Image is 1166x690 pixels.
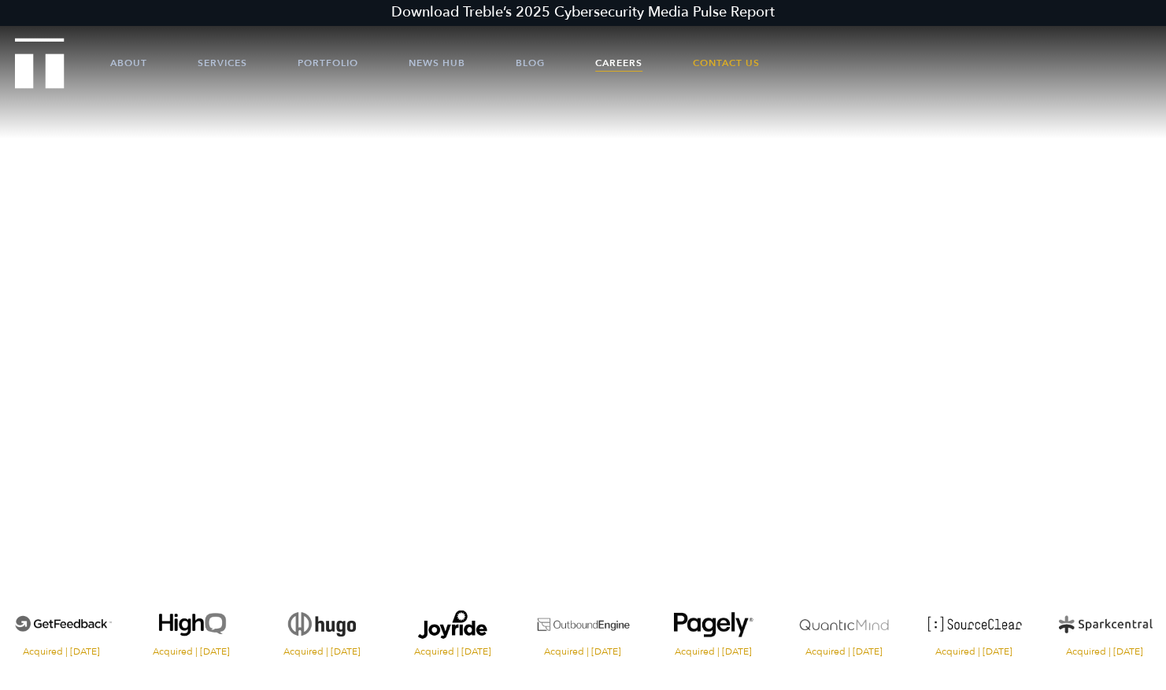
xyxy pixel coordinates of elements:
img: Sparkcentral logo [1043,598,1166,651]
a: Visit the Quantic Mind website [783,598,905,656]
a: Visit the SouceClear website [912,598,1035,656]
img: SouceClear logo [912,598,1035,651]
img: High IQ logo [130,598,253,651]
img: Treble logo [15,38,65,88]
a: Contact Us [693,39,760,87]
span: Acquired | [DATE] [783,647,905,656]
a: News Hub [409,39,465,87]
img: Quantic Mind logo [783,598,905,651]
span: Acquired | [DATE] [261,647,383,656]
img: Outbound Engine logo [521,598,644,651]
span: Acquired | [DATE] [130,647,253,656]
a: Visit the Hugo website [261,598,383,656]
span: Acquired | [DATE] [912,647,1035,656]
a: Visit the Outbound Engine website [521,598,644,656]
span: Acquired | [DATE] [521,647,644,656]
span: Acquired | [DATE] [652,647,775,656]
a: Visit the Joyride website [391,598,514,656]
a: Portfolio [298,39,358,87]
a: Visit the High IQ website [130,598,253,656]
a: Careers [595,39,642,87]
span: Acquired | [DATE] [1043,647,1166,656]
a: Services [198,39,247,87]
img: Joyride logo [391,598,514,651]
a: Blog [516,39,545,87]
img: Hugo logo [261,598,383,651]
img: Pagely logo [652,598,775,651]
span: Acquired | [DATE] [391,647,514,656]
a: Visit the Pagely website [652,598,775,656]
a: Visit the Sparkcentral website [1043,598,1166,656]
a: About [110,39,147,87]
span: ARR [677,279,755,328]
